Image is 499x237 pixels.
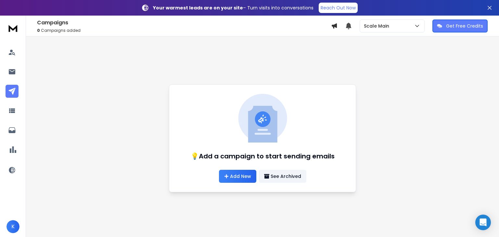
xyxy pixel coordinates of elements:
button: See Archived [259,170,306,183]
h1: 💡Add a campaign to start sending emails [191,152,335,161]
a: Reach Out Now [319,3,358,13]
p: Reach Out Now [321,5,356,11]
p: Get Free Credits [446,23,483,29]
p: Scale Main [364,23,392,29]
h1: Campaigns [37,19,331,27]
strong: Your warmest leads are on your site [153,5,243,11]
span: 0 [37,28,40,33]
button: K [6,220,19,233]
p: – Turn visits into conversations [153,5,313,11]
a: Add New [219,170,256,183]
p: Campaigns added [37,28,331,33]
button: Get Free Credits [432,19,488,32]
img: logo [6,22,19,34]
div: Open Intercom Messenger [475,215,491,230]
